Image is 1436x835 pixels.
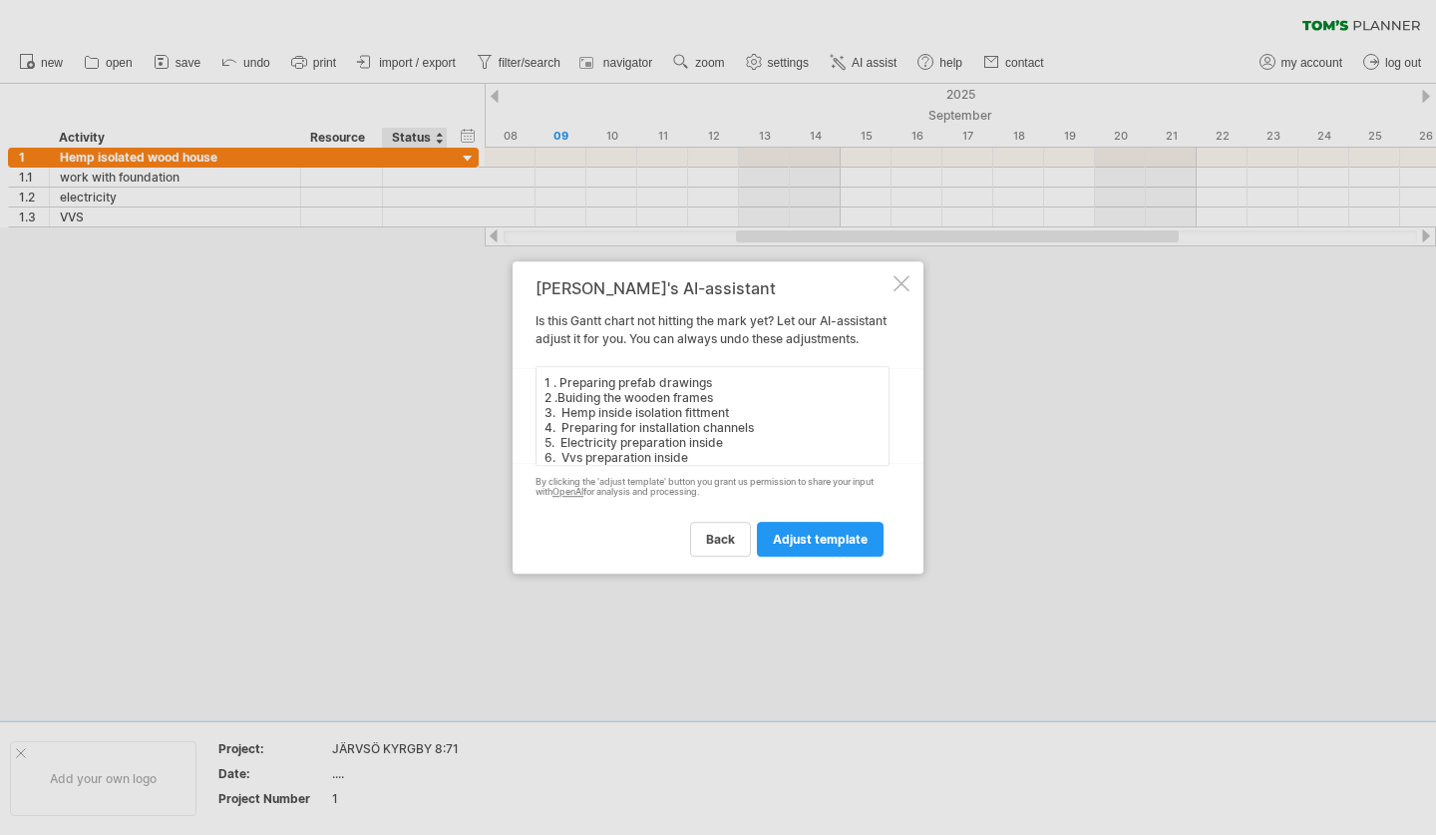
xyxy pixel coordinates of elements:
a: back [690,522,751,557]
div: Is this Gantt chart not hitting the mark yet? Let our AI-assistant adjust it for you. You can alw... [536,279,890,557]
span: back [706,532,735,547]
span: adjust template [773,532,868,547]
div: [PERSON_NAME]'s AI-assistant [536,279,890,297]
a: adjust template [757,522,884,557]
a: OpenAI [552,487,583,498]
div: By clicking the 'adjust template' button you grant us permission to share your input with for ana... [536,477,890,499]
